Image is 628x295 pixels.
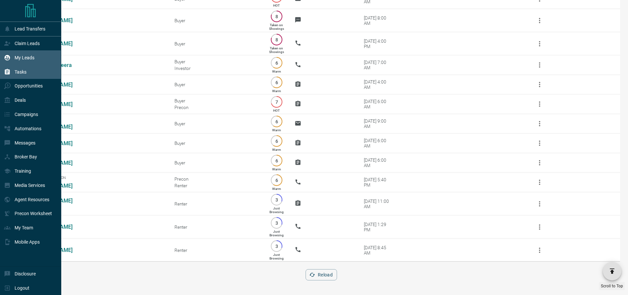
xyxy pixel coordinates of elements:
div: [DATE] 1:29 PM [364,222,392,232]
p: Just Browsing [269,253,284,260]
div: [DATE] 11:00 AM [364,199,392,209]
div: Buyer [174,59,258,64]
p: 3 [274,244,279,249]
div: Renter [174,248,258,253]
p: Warm [272,70,281,73]
button: Reload [306,269,337,280]
div: Renter [174,201,258,206]
p: 8 [274,14,279,19]
p: Warm [272,187,281,191]
div: [DATE] 8:45 AM [364,245,392,256]
p: 6 [274,119,279,124]
span: Offer Submission [32,176,165,180]
p: 3 [274,197,279,202]
p: 6 [274,178,279,183]
div: [DATE] 4:00 AM [364,79,392,90]
p: HOT [273,4,280,7]
span: Scroll to Top [601,284,623,288]
div: Renter [174,183,258,188]
div: [DATE] 6:00 AM [364,157,392,168]
div: Buyer [174,98,258,103]
p: 3 [274,220,279,225]
div: Investor [174,66,258,71]
p: Just Browsing [269,230,284,237]
p: Warm [272,128,281,132]
p: 8 [274,37,279,42]
p: Just Browsing [269,206,284,214]
p: Taken on Showings [269,46,284,54]
p: 6 [274,60,279,65]
p: Warm [272,89,281,93]
div: [DATE] 5:40 PM [364,177,392,188]
div: [DATE] 7:00 AM [364,60,392,70]
div: Buyer [174,41,258,46]
div: Buyer [174,18,258,23]
p: 6 [274,80,279,85]
div: Buyer [174,141,258,146]
div: Buyer [174,160,258,165]
div: Buyer [174,82,258,87]
div: [DATE] 6:00 AM [364,99,392,109]
p: Warm [272,167,281,171]
p: 6 [274,158,279,163]
div: Precon [174,176,258,182]
div: Precon [174,105,258,110]
p: Warm [272,148,281,151]
div: [DATE] 8:00 AM [364,15,392,26]
p: 7 [274,99,279,104]
p: Taken on Showings [269,23,284,30]
div: Buyer [174,121,258,126]
div: Renter [174,224,258,230]
div: [DATE] 4:00 PM [364,38,392,49]
div: [DATE] 9:00 AM [364,118,392,129]
div: [DATE] 6:00 AM [364,138,392,148]
p: 6 [274,139,279,144]
p: HOT [273,109,280,112]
